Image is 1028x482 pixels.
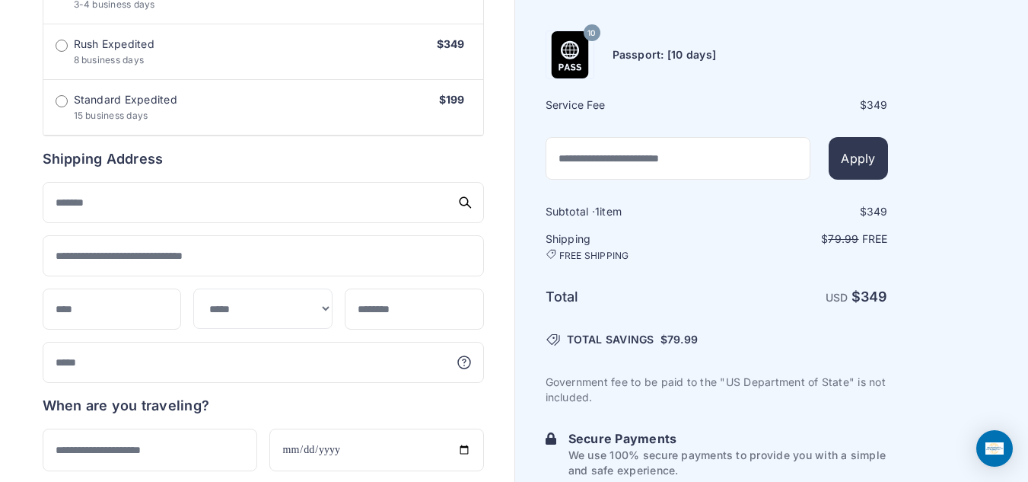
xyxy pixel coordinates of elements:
button: Apply [829,137,887,180]
img: Product Name [546,31,594,78]
span: $199 [439,93,465,106]
svg: More information [457,355,472,370]
div: $ [718,204,888,219]
span: Free [862,232,888,245]
h6: When are you traveling? [43,395,210,417]
strong: $ [851,289,888,305]
div: $ [718,97,888,113]
span: 79.99 [828,232,858,245]
span: TOTAL SAVINGS [567,332,654,347]
h6: Shipping Address [43,148,484,170]
h6: Subtotal · item [546,204,715,219]
p: $ [718,231,888,247]
span: FREE SHIPPING [559,250,629,262]
p: Government fee to be paid to the "US Department of State" is not included. [546,375,888,405]
span: 79.99 [667,333,698,346]
span: $349 [437,37,465,50]
span: 1 [595,205,600,218]
span: 349 [861,289,888,305]
h6: Shipping [546,231,715,262]
span: 349 [867,98,888,111]
span: USD [826,291,848,304]
div: Open Intercom Messenger [976,430,1013,467]
span: 8 business days [74,54,145,65]
span: 349 [867,205,888,218]
h6: Passport: [10 days] [613,47,717,62]
span: 10 [587,23,595,43]
h6: Secure Payments [568,429,888,448]
span: $ [660,332,698,347]
span: Standard Expedited [74,92,177,107]
span: Rush Expedited [74,37,154,52]
h6: Service Fee [546,97,715,113]
p: We use 100% secure payments to provide you with a simple and safe experience. [568,448,888,478]
h6: Total [546,286,715,308]
span: 15 business days [74,110,148,121]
